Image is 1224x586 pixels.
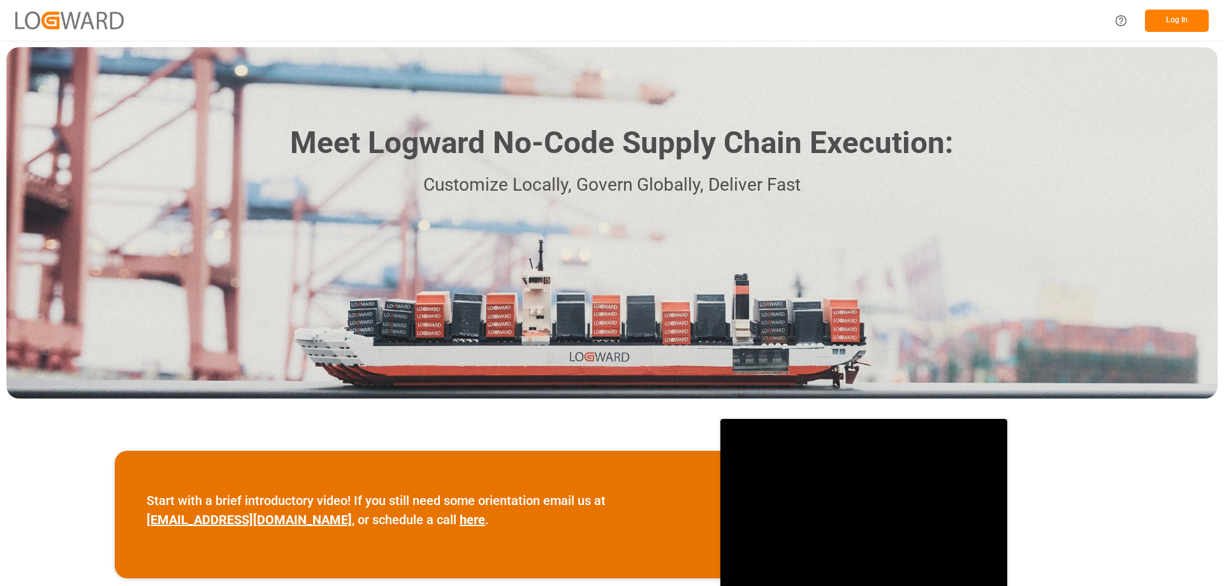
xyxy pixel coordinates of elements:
[290,121,953,166] h1: Meet Logward No-Code Supply Chain Execution:
[147,491,688,529] p: Start with a brief introductory video! If you still need some orientation email us at , or schedu...
[147,512,352,527] a: [EMAIL_ADDRESS][DOMAIN_NAME]
[460,512,485,527] a: here
[15,11,124,29] img: Logward_new_orange.png
[1107,6,1135,35] button: Help Center
[271,171,953,200] p: Customize Locally, Govern Globally, Deliver Fast
[1145,10,1209,32] button: Log In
